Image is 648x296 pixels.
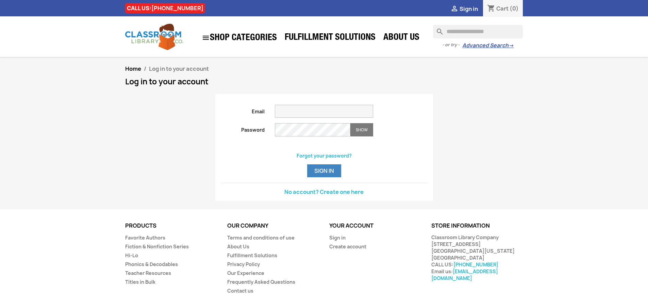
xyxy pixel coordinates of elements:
a: [PHONE_NUMBER] [151,4,203,12]
a: Titles in Bulk [125,279,155,285]
a: Home [125,65,141,72]
img: Classroom Library Company [125,24,183,50]
a: Contact us [227,287,253,294]
span: Sign in [460,5,478,13]
span: Cart [496,5,509,12]
a: Fulfillment Solutions [227,252,277,259]
p: Store information [431,223,523,229]
p: Products [125,223,217,229]
a: SHOP CATEGORIES [198,30,280,45]
a: Frequently Asked Questions [227,279,295,285]
a: Your account [329,222,373,229]
div: CALL US: [125,3,205,13]
h1: Log in to your account [125,78,523,86]
button: Show [350,123,373,136]
a: Terms and conditions of use [227,234,295,241]
a: No account? Create one here [284,188,364,196]
span: - or try - [442,42,462,48]
button: Sign in [307,164,341,177]
a: Our Experience [227,270,264,276]
i:  [450,5,459,13]
a: Fulfillment Solutions [281,31,379,45]
a: Sign in [329,234,346,241]
input: Password input [275,123,350,136]
a: Hi-Lo [125,252,138,259]
a: Advanced Search→ [462,42,514,49]
a: Teacher Resources [125,270,171,276]
label: Email [216,105,270,115]
span: → [509,42,514,49]
a: Privacy Policy [227,261,260,267]
a: Forgot your password? [297,152,352,159]
i: shopping_cart [487,5,495,13]
i: search [433,25,441,33]
a: Favorite Authors [125,234,165,241]
a: Create account [329,243,366,250]
a: [PHONE_NUMBER] [453,261,498,268]
span: Log in to your account [149,65,209,72]
a: About Us [380,31,423,45]
label: Password [216,123,270,133]
p: Our company [227,223,319,229]
input: Search [433,25,523,38]
span: (0) [510,5,519,12]
a: [EMAIL_ADDRESS][DOMAIN_NAME] [431,268,498,281]
a: Phonics & Decodables [125,261,178,267]
a: About Us [227,243,249,250]
div: Classroom Library Company [STREET_ADDRESS] [GEOGRAPHIC_DATA][US_STATE] [GEOGRAPHIC_DATA] CALL US:... [431,234,523,282]
a:  Sign in [450,5,478,13]
a: Fiction & Nonfiction Series [125,243,189,250]
i:  [202,34,210,42]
